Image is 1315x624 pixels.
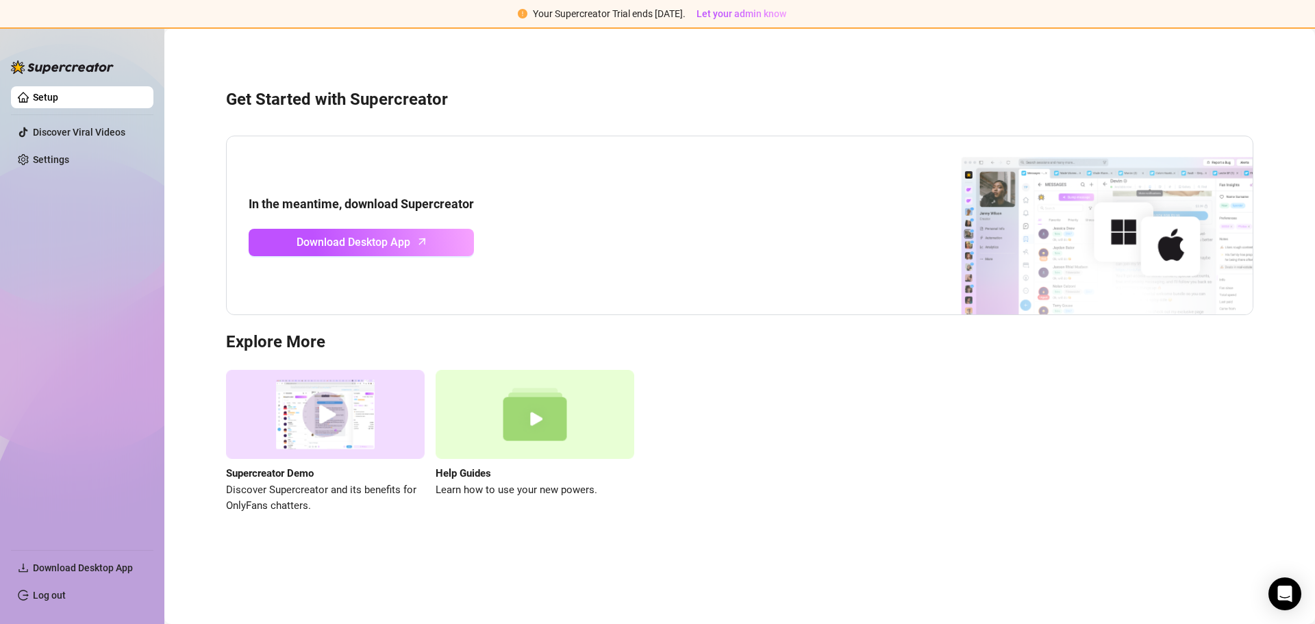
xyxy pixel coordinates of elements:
a: Help GuidesLearn how to use your new powers. [436,370,634,514]
a: Setup [33,92,58,103]
a: Log out [33,590,66,601]
span: Let your admin know [697,8,786,19]
strong: Supercreator Demo [226,467,314,479]
span: arrow-up [414,234,430,249]
img: supercreator demo [226,370,425,460]
a: Settings [33,154,69,165]
strong: Help Guides [436,467,491,479]
a: Download Desktop Apparrow-up [249,229,474,256]
div: Open Intercom Messenger [1268,577,1301,610]
button: Let your admin know [691,5,792,22]
span: Your Supercreator Trial ends [DATE]. [533,8,686,19]
span: Download Desktop App [33,562,133,573]
span: download [18,562,29,573]
img: help guides [436,370,634,460]
img: logo-BBDzfeDw.svg [11,60,114,74]
img: download app [910,136,1253,314]
a: Discover Viral Videos [33,127,125,138]
span: exclamation-circle [518,9,527,18]
span: Download Desktop App [297,234,410,251]
a: Supercreator DemoDiscover Supercreator and its benefits for OnlyFans chatters. [226,370,425,514]
span: Discover Supercreator and its benefits for OnlyFans chatters. [226,482,425,514]
h3: Get Started with Supercreator [226,89,1253,111]
span: Learn how to use your new powers. [436,482,634,499]
h3: Explore More [226,332,1253,353]
strong: In the meantime, download Supercreator [249,197,474,211]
